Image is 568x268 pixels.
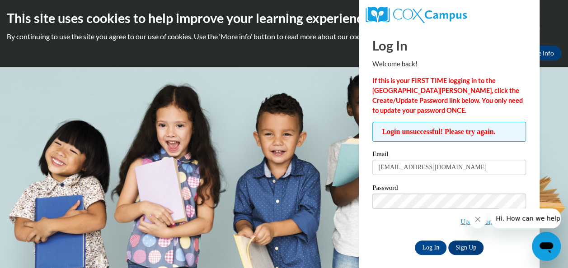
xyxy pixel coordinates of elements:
[415,240,446,255] input: Log In
[372,77,523,114] strong: If this is your FIRST TIME logging in to the [GEOGRAPHIC_DATA][PERSON_NAME], click the Create/Upd...
[532,232,561,261] iframe: Button to launch messaging window
[372,36,526,55] h1: Log In
[5,6,73,14] span: Hi. How can we help?
[490,208,561,228] iframe: Message from company
[372,185,526,194] label: Password
[448,240,484,255] a: Sign Up
[7,9,561,27] h2: This site uses cookies to help improve your learning experience.
[469,210,487,228] iframe: Close message
[372,151,526,160] label: Email
[372,122,526,142] span: Login unsuccessful! Please try again.
[372,59,526,69] p: Welcome back!
[366,7,467,23] img: COX Campus
[7,32,561,42] p: By continuing to use the site you agree to our use of cookies. Use the ‘More info’ button to read...
[460,218,526,225] a: Update/Forgot Password
[519,46,561,60] a: More Info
